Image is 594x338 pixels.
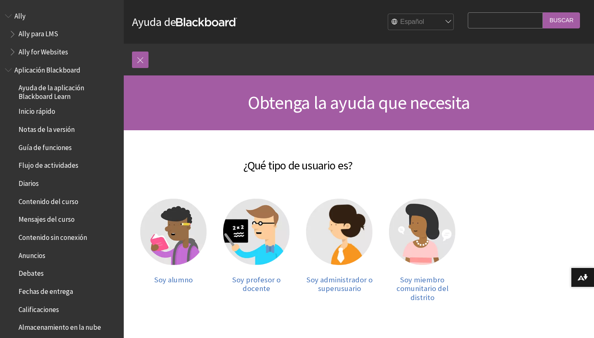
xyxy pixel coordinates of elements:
span: Diarios [19,176,39,188]
span: Obtenga la ayuda que necesita [248,91,470,114]
img: Administrador [306,199,372,265]
span: Flujo de actividades [19,159,78,170]
span: Soy profesor o docente [232,275,280,293]
span: Aplicación Blackboard [14,63,80,74]
a: Miembro comunitario Soy miembro comunitario del distrito [389,199,455,302]
a: Ayuda deBlackboard [132,14,237,29]
span: Debates [19,267,44,278]
img: Profesor [223,199,290,265]
a: Alumno Soy alumno [140,199,207,302]
strong: Blackboard [176,18,237,26]
a: Administrador Soy administrador o superusuario [306,199,372,302]
span: Soy miembro comunitario del distrito [396,275,448,302]
span: Ayuda de la aplicación Blackboard Learn [19,81,118,101]
img: Miembro comunitario [389,199,455,265]
span: Inicio rápido [19,105,55,116]
input: Buscar [543,12,580,28]
span: Almacenamiento en la nube [19,321,101,332]
span: Ally for Websites [19,45,68,56]
span: Soy administrador o superusuario [306,275,372,293]
a: Profesor Soy profesor o docente [223,199,290,302]
select: Site Language Selector [388,14,454,31]
span: Fechas de entrega [19,284,73,296]
nav: Book outline for Anthology Ally Help [5,9,119,59]
span: Contenido sin conexión [19,230,87,242]
img: Alumno [140,199,207,265]
span: Mensajes del curso [19,213,75,224]
span: Soy alumno [154,275,193,284]
span: Notas de la versión [19,122,75,134]
span: Calificaciones [19,303,59,314]
h2: ¿Qué tipo de usuario es? [132,147,464,174]
span: Ally [14,9,26,20]
span: Guía de funciones [19,141,72,152]
span: Contenido del curso [19,195,78,206]
span: Ally para LMS [19,27,58,38]
span: Anuncios [19,249,45,260]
